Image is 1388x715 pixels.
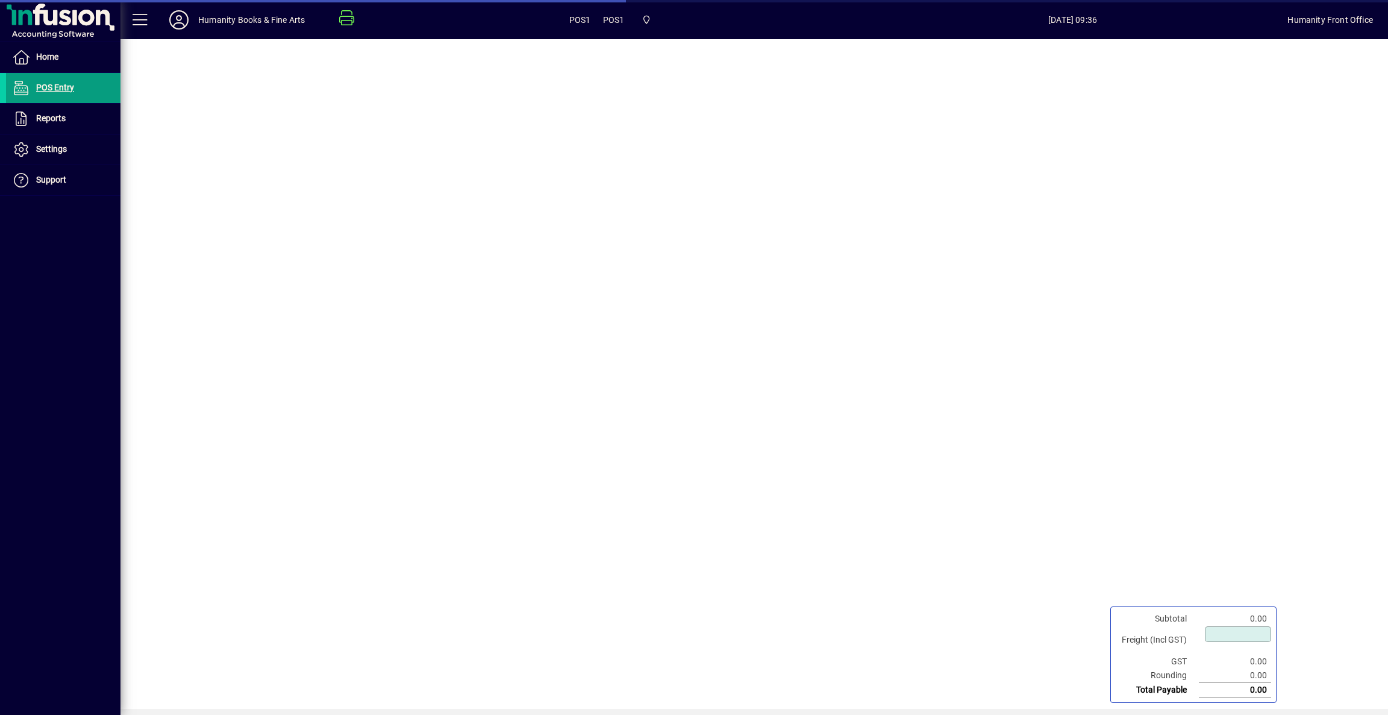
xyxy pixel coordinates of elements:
[160,9,198,31] button: Profile
[1116,655,1199,669] td: GST
[36,113,66,123] span: Reports
[6,42,120,72] a: Home
[1199,669,1271,683] td: 0.00
[1199,683,1271,698] td: 0.00
[1116,683,1199,698] td: Total Payable
[1199,612,1271,626] td: 0.00
[1116,626,1199,655] td: Freight (Incl GST)
[36,83,74,92] span: POS Entry
[603,10,625,30] span: POS1
[36,144,67,154] span: Settings
[1287,10,1373,30] div: Humanity Front Office
[36,52,58,61] span: Home
[1116,669,1199,683] td: Rounding
[198,10,305,30] div: Humanity Books & Fine Arts
[858,10,1287,30] span: [DATE] 09:36
[1199,655,1271,669] td: 0.00
[6,165,120,195] a: Support
[36,175,66,184] span: Support
[6,134,120,165] a: Settings
[6,104,120,134] a: Reports
[569,10,591,30] span: POS1
[1116,612,1199,626] td: Subtotal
